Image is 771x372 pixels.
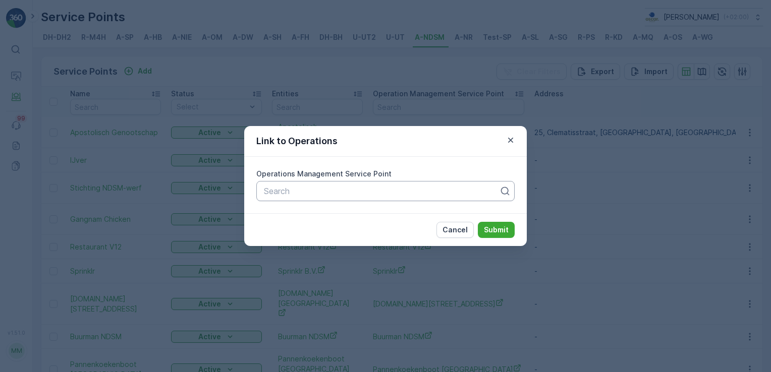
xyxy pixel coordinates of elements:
p: Cancel [443,225,468,235]
label: Operations Management Service Point [256,169,392,178]
p: Submit [484,225,509,235]
p: Link to Operations [256,134,338,148]
button: Submit [478,222,515,238]
button: Cancel [436,222,474,238]
p: Search [264,185,499,197]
